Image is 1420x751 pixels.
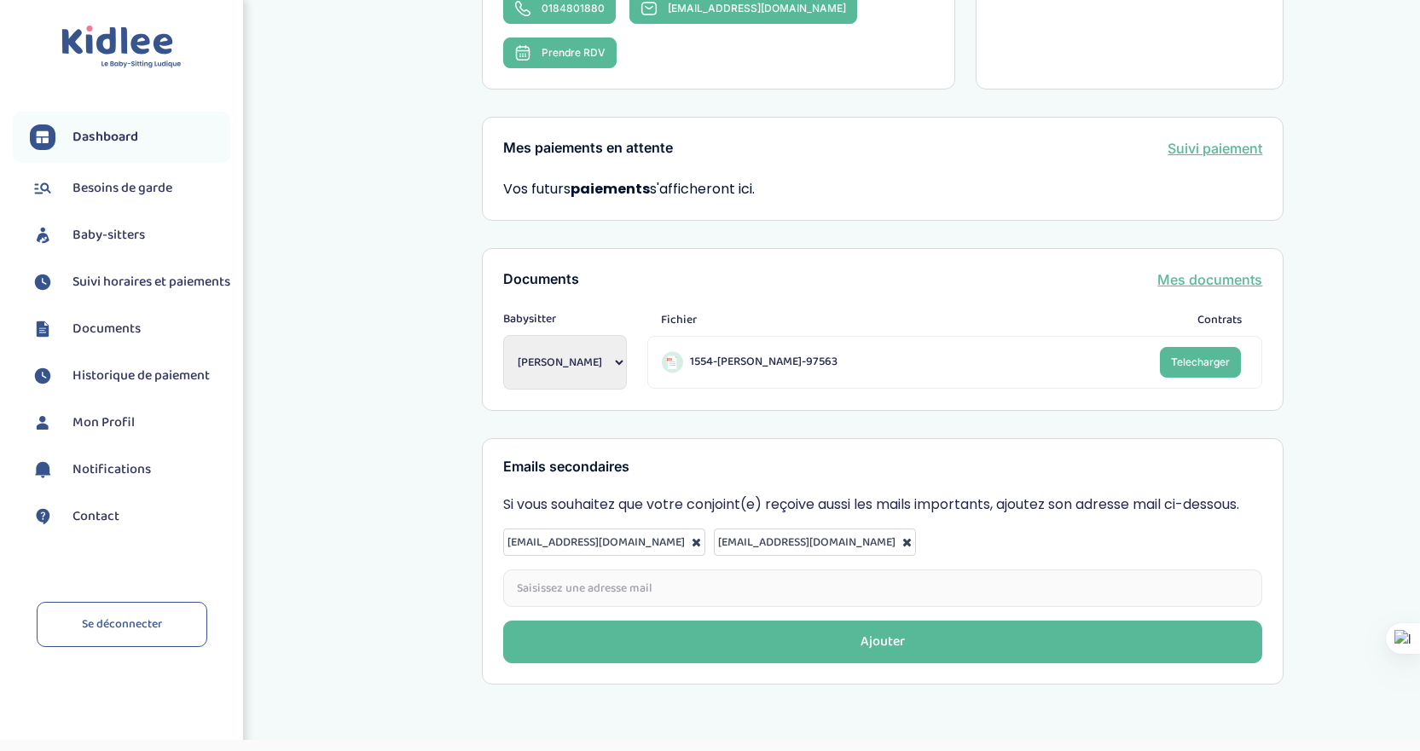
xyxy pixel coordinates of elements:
span: [EMAIL_ADDRESS][DOMAIN_NAME] [507,533,685,552]
img: suivihoraire.svg [30,269,55,295]
button: Ajouter [503,621,1262,663]
a: Dashboard [30,124,230,150]
strong: paiements [571,179,650,199]
span: [EMAIL_ADDRESS][DOMAIN_NAME] [668,2,846,14]
a: Notifications [30,457,230,482]
span: Besoins de garde [72,178,172,199]
h3: Mes paiements en attente [503,141,673,156]
span: Prendre RDV [542,46,606,59]
a: Mes documents [1157,269,1262,290]
span: Historique de paiement [72,366,210,386]
a: Contact [30,504,230,529]
span: Notifications [72,459,151,480]
a: Telecharger [1160,347,1241,378]
span: 1554-[PERSON_NAME]-97563 [690,353,838,371]
a: Mon Profil [30,410,230,436]
span: 0184801880 [542,2,605,14]
a: Suivi horaires et paiements [30,269,230,295]
span: Contact [72,506,119,527]
img: suivihoraire.svg [30,363,55,389]
p: Si vous souhaitez que votre conjoint(e) reçoive aussi les mails importants, ajoutez son adresse m... [503,494,1262,515]
img: documents.svg [30,316,55,342]
span: Contrats [1197,311,1242,329]
img: notification.svg [30,457,55,482]
h3: Documents [503,272,579,287]
a: Documents [30,316,230,342]
div: Ajouter [861,633,905,652]
span: Documents [72,319,141,339]
img: contact.svg [30,504,55,529]
span: Telecharger [1171,355,1230,368]
img: dashboard.svg [30,124,55,150]
button: Prendre RDV [503,38,617,68]
span: Babysitter [503,310,627,328]
a: Baby-sitters [30,222,230,248]
span: Dashboard [72,127,138,147]
span: Baby-sitters [72,225,145,246]
img: babysitters.svg [30,222,55,248]
input: Saisissez une adresse mail [503,569,1262,607]
span: Fichier [661,311,697,329]
h3: Emails secondaires [503,459,1262,475]
a: Historique de paiement [30,363,230,389]
a: Se déconnecter [37,602,207,647]
span: Mon Profil [72,413,135,433]
a: Suivi paiement [1168,138,1262,159]
a: Besoins de garde [30,176,230,201]
img: logo.svg [61,26,182,69]
span: [EMAIL_ADDRESS][DOMAIN_NAME] [718,533,895,552]
span: Vos futurs s'afficheront ici. [503,179,755,199]
img: profil.svg [30,410,55,436]
span: Suivi horaires et paiements [72,272,230,292]
img: besoin.svg [30,176,55,201]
